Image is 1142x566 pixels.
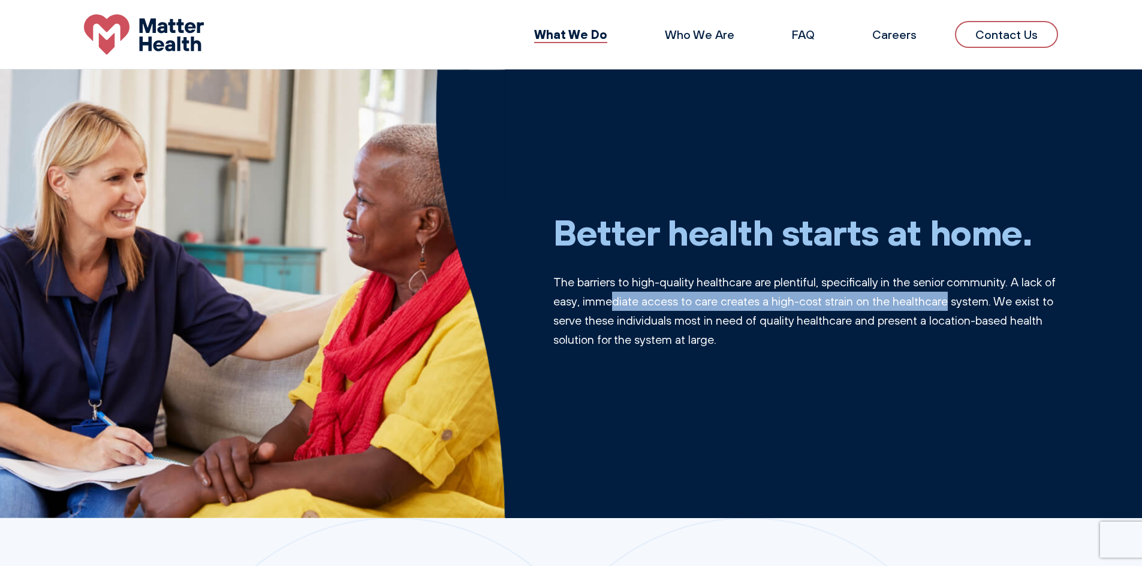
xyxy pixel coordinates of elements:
a: Contact Us [955,21,1058,48]
a: Careers [872,27,917,42]
h1: Better health starts at home. [553,210,1059,253]
a: What We Do [534,26,607,42]
p: The barriers to high-quality healthcare are plentiful, specifically in the senior community. A la... [553,273,1059,349]
a: Who We Are [665,27,734,42]
a: FAQ [792,27,815,42]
